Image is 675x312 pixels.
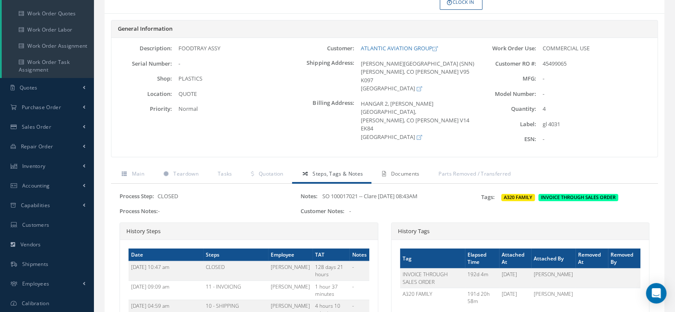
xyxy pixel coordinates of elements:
label: Customer RO #: [476,61,536,67]
span: Documents [391,170,420,177]
div: QUOTE [172,90,293,98]
span: Capabilities [21,202,50,209]
span: Vendors [20,241,41,248]
span: Accounting [22,182,50,189]
label: Serial Number: [111,61,172,67]
th: Employee [268,248,313,261]
td: [PERSON_NAME] [268,261,313,280]
span: Purchase Order [22,104,61,111]
div: [PERSON_NAME][GEOGRAPHIC_DATA] (SNN) [PERSON_NAME], CO [PERSON_NAME] V95 K097 [GEOGRAPHIC_DATA] [354,60,475,93]
label: ESN: [476,136,536,142]
span: 45499065 [543,60,567,67]
label: Quantity: [476,106,536,112]
th: Elapsed Time [465,248,499,269]
label: Model Number: [476,91,536,97]
td: [PERSON_NAME] [531,269,576,288]
div: History Tags [392,223,649,240]
td: INVOICE THROUGH SALES ORDER [400,269,465,288]
span: Main [132,170,144,177]
td: 191d 20h 58m [465,288,499,307]
div: gl 4031 [536,120,657,129]
td: [DATE] [499,288,532,307]
td: - [349,261,369,280]
label: Location: [111,91,172,97]
td: - [349,280,369,300]
th: TAT [313,248,350,261]
a: Teardown [153,166,207,184]
a: Parts Removed / Transferred [428,166,519,184]
h5: General Information [118,26,651,32]
span: Employees [22,280,50,287]
span: - [349,207,351,215]
div: Open Intercom Messenger [646,283,666,303]
td: [PERSON_NAME] [531,288,576,307]
label: Billing Address: [293,100,354,142]
span: Parts Removed / Transferred [438,170,511,177]
a: Tasks [207,166,241,184]
label: Customer Notes: [301,208,345,214]
span: - [178,60,180,67]
th: Steps [203,248,268,261]
span: Calibration [22,300,49,307]
a: Work Order Quotes [2,6,94,22]
a: Work Order Assignment [2,38,94,54]
td: A320 FAMILY [400,288,465,307]
div: - [536,75,657,83]
label: Notes: [301,193,318,199]
label: Shop: [111,75,172,82]
div: PLASTICS [172,75,293,83]
span: Quotation [259,170,283,177]
span: Teardown [173,170,198,177]
div: Normal [172,105,293,113]
div: HANGAR 2, [PERSON_NAME][GEOGRAPHIC_DATA], [PERSON_NAME], CO [PERSON_NAME] V14 EK84 [GEOGRAPHIC_DATA] [354,100,475,142]
td: 128 days 21 hours [313,261,350,280]
a: Quotation [240,166,292,184]
div: - [120,207,288,216]
label: Tags: [481,194,495,200]
label: Customer: [293,45,354,52]
div: CLOSED [120,192,288,201]
a: Work Order Labor [2,22,94,38]
a: Work Order Task Assignment [2,54,94,78]
span: Sales Order [22,123,51,130]
span: Shipments [22,260,49,268]
th: Tag [400,248,465,269]
label: Description: [111,45,172,52]
span: Steps, Tags & Notes [313,170,363,177]
th: Removed At [576,248,608,269]
td: [DATE] 09:09 am [129,280,203,300]
a: ATLANTIC AVIATION GROUP [360,44,437,52]
th: Attached By [531,248,576,269]
span: A320 FAMILY [501,194,535,202]
div: FOODTRAY ASSY [172,44,293,53]
label: Label: [476,121,536,127]
div: COMMERCIAL USE [536,44,657,53]
label: Process Notes: [120,208,158,214]
td: CLOSED [203,261,268,280]
label: Shipping Address: [293,60,354,93]
span: Inventory [22,162,46,170]
div: 4 [536,105,657,113]
label: MFG: [476,75,536,82]
div: - [536,90,657,98]
span: Quotes [20,84,38,91]
td: 1 hour 37 minutes [313,280,350,300]
th: Removed By [608,248,640,269]
a: Documents [371,166,428,184]
span: Customers [22,221,50,228]
td: [DATE] [499,269,532,288]
th: Notes [349,248,369,261]
td: 192d 4m [465,269,499,288]
th: Date [129,248,203,261]
label: Priority: [111,106,172,112]
span: INVOICE THROUGH SALES ORDER [538,194,618,202]
label: Process Step: [120,193,154,199]
span: Tasks [218,170,232,177]
a: Steps, Tags & Notes [292,166,371,184]
div: - [536,135,657,144]
td: 11 - INVOICING [203,280,268,300]
span: Repair Order [21,143,53,150]
span: SO 100017021 -- Clare [DATE] 08:43AM [322,192,418,200]
div: History Steps [120,223,378,240]
td: [DATE] 10:47 am [129,261,203,280]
